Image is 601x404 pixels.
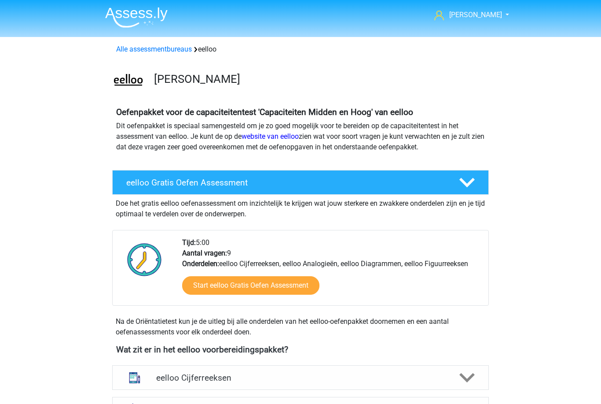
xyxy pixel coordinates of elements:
[242,132,299,141] a: website van eelloo
[431,10,503,20] a: [PERSON_NAME]
[449,11,502,19] span: [PERSON_NAME]
[112,316,489,337] div: Na de Oriëntatietest kun je de uitleg bij alle onderdelen van het eelloo-oefenpakket doornemen en...
[116,45,192,53] a: Alle assessmentbureaus
[116,107,413,117] b: Oefenpakket voor de capaciteitentest 'Capaciteiten Midden en Hoog' van eelloo
[176,237,488,305] div: 5:00 9 eelloo Cijferreeksen, eelloo Analogieën, eelloo Diagrammen, eelloo Figuurreeksen
[182,249,227,257] b: Aantal vragen:
[182,238,196,247] b: Tijd:
[109,365,492,390] a: cijferreeksen eelloo Cijferreeksen
[182,259,219,268] b: Onderdelen:
[182,276,319,295] a: Start eelloo Gratis Oefen Assessment
[156,373,444,383] h4: eelloo Cijferreeksen
[154,72,482,86] h3: [PERSON_NAME]
[113,65,144,96] img: eelloo.png
[116,345,485,355] h4: Wat zit er in het eelloo voorbereidingspakket?
[112,195,489,219] div: Doe het gratis eelloo oefenassessment om inzichtelijk te krijgen wat jouw sterkere en zwakkere on...
[113,44,488,55] div: eelloo
[122,237,167,282] img: Klok
[116,121,485,152] p: Dit oefenpakket is speciaal samengesteld om je zo goed mogelijk voor te bereiden op de capaciteit...
[126,178,445,188] h4: eelloo Gratis Oefen Assessment
[123,366,146,389] img: cijferreeksen
[105,7,168,28] img: Assessly
[109,170,492,195] a: eelloo Gratis Oefen Assessment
